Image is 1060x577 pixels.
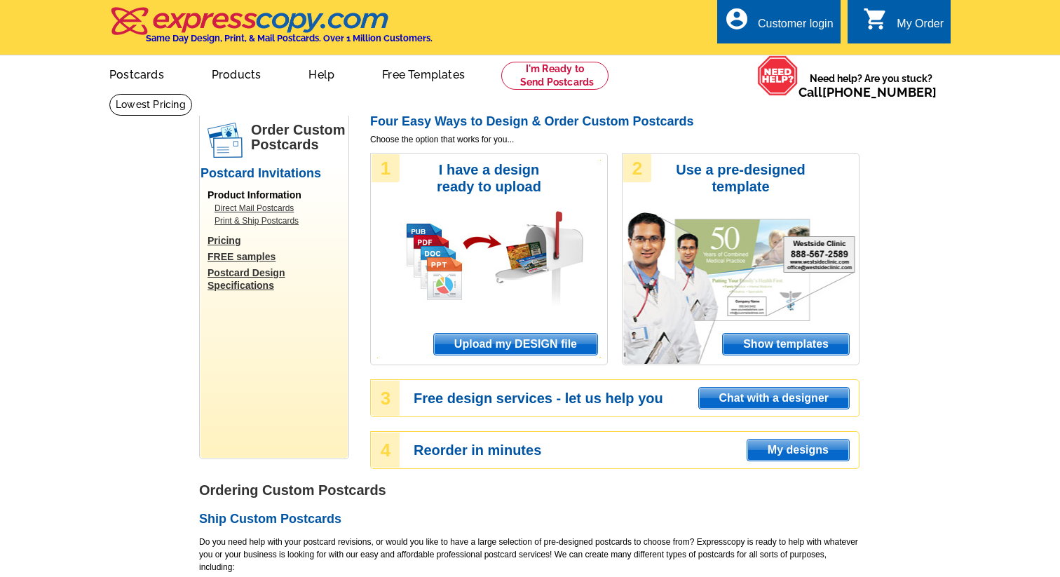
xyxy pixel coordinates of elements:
[863,6,888,32] i: shopping_cart
[757,55,799,96] img: help
[199,536,859,573] p: Do you need help with your postcard revisions, or would you like to have a large selection of pre...
[623,154,651,182] div: 2
[286,57,357,90] a: Help
[722,333,850,355] a: Show templates
[417,161,561,195] h3: I have a design ready to upload
[372,433,400,468] div: 4
[414,444,858,456] h3: Reorder in minutes
[372,381,400,416] div: 3
[208,123,243,158] img: postcards.png
[372,154,400,182] div: 1
[723,334,849,355] span: Show templates
[434,334,597,355] span: Upload my DESIGN file
[414,392,858,405] h3: Free design services - let us help you
[724,15,834,33] a: account_circle Customer login
[215,202,341,215] a: Direct Mail Postcards
[146,33,433,43] h4: Same Day Design, Print, & Mail Postcards. Over 1 Million Customers.
[724,6,749,32] i: account_circle
[433,333,598,355] a: Upload my DESIGN file
[747,439,850,461] a: My designs
[251,123,348,152] h1: Order Custom Postcards
[208,266,348,292] a: Postcard Design Specifications
[799,85,937,100] span: Call
[208,234,348,247] a: Pricing
[747,440,849,461] span: My designs
[822,85,937,100] a: [PHONE_NUMBER]
[370,114,859,130] h2: Four Easy Ways to Design & Order Custom Postcards
[199,512,859,527] h2: Ship Custom Postcards
[208,250,348,263] a: FREE samples
[897,18,944,37] div: My Order
[669,161,813,195] h3: Use a pre-designed template
[201,166,348,182] h2: Postcard Invitations
[87,57,186,90] a: Postcards
[109,17,433,43] a: Same Day Design, Print, & Mail Postcards. Over 1 Million Customers.
[215,215,341,227] a: Print & Ship Postcards
[699,388,849,409] span: Chat with a designer
[863,15,944,33] a: shopping_cart My Order
[370,133,859,146] span: Choose the option that works for you...
[799,72,944,100] span: Need help? Are you stuck?
[199,482,386,498] strong: Ordering Custom Postcards
[360,57,487,90] a: Free Templates
[758,18,834,37] div: Customer login
[189,57,284,90] a: Products
[208,189,301,201] span: Product Information
[698,387,850,409] a: Chat with a designer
